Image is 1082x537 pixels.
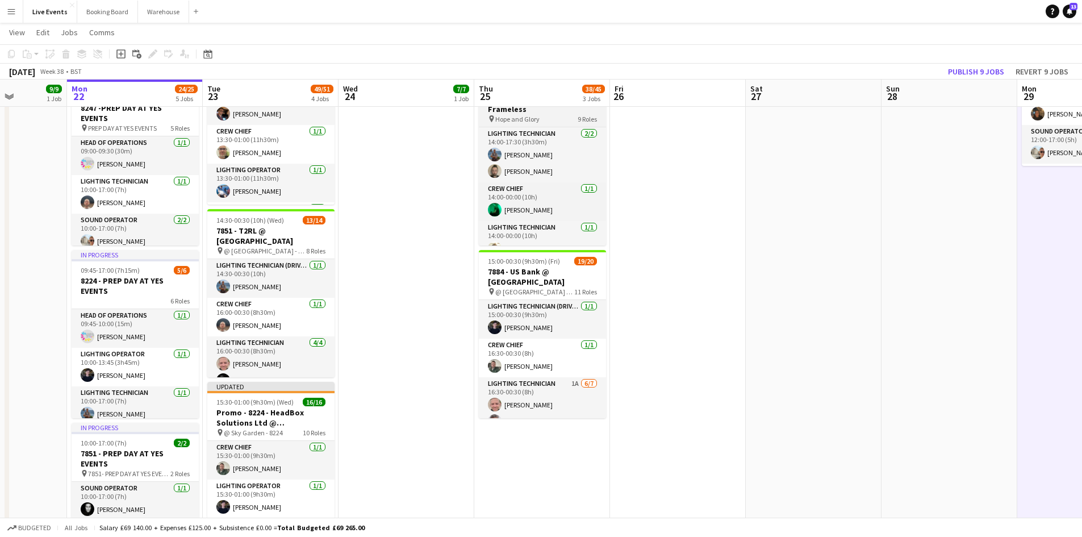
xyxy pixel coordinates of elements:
app-card-role: Head of Operations1/109:00-09:30 (30m)[PERSON_NAME] [72,136,199,175]
a: 13 [1063,5,1076,18]
app-job-card: 14:30-00:30 (10h) (Wed)13/147851 - T2RL @ [GEOGRAPHIC_DATA] @ [GEOGRAPHIC_DATA] - 78518 RolesLigh... [207,209,335,377]
h3: 7851 - PREP DAY AT YES EVENTS [72,448,199,469]
a: Edit [32,25,54,40]
div: 5 Jobs [176,94,197,103]
h3: 7851 - T2RL @ [GEOGRAPHIC_DATA] [207,226,335,246]
app-card-role: Lighting Operator1/113:30-01:00 (11h30m)[PERSON_NAME] [207,164,335,202]
button: Publish 9 jobs [943,64,1009,79]
span: 26 [613,90,624,103]
app-card-role: Lighting Operator1/110:00-13:45 (3h45m)[PERSON_NAME] [72,348,199,386]
app-job-card: 13:30-01:00 (11h30m) (Wed)18/198247 - Smart Group Limited @ [STREET_ADDRESS] ( Formerly Freemason... [207,36,335,205]
span: 15:00-00:30 (9h30m) (Fri) [488,257,560,265]
span: 13 [1070,3,1077,10]
span: 16/16 [303,398,325,406]
span: @ Sky Garden - 8224 [224,428,283,437]
span: Week 38 [37,67,66,76]
span: 2/2 [174,439,190,447]
span: @ [GEOGRAPHIC_DATA] - 7851 [224,247,306,255]
span: 15:30-01:00 (9h30m) (Wed) [216,398,294,406]
span: Total Budgeted £69 265.00 [277,523,365,532]
span: 49/51 [311,85,333,93]
span: Comms [89,27,115,38]
app-card-role: Crew Chief1/114:00-00:00 (10h)[PERSON_NAME] [479,182,606,221]
span: Tue [207,84,220,94]
button: Live Events [23,1,77,23]
span: 10:00-17:00 (7h) [81,439,127,447]
app-card-role: Lighting Technician4/416:00-00:30 (8h30m)[PERSON_NAME][PERSON_NAME] [207,336,335,424]
app-card-role: Crew Chief1/113:30-01:00 (11h30m)[PERSON_NAME] [207,125,335,164]
h3: Promo - 8224 - HeadBox Solutions Ltd @ [GEOGRAPHIC_DATA] [207,407,335,428]
span: All jobs [62,523,90,532]
span: 7/7 [453,85,469,93]
a: View [5,25,30,40]
div: [DATE] [9,66,35,77]
span: 22 [70,90,87,103]
span: 5 Roles [170,124,190,132]
div: 3 Jobs [583,94,604,103]
app-job-card: In progress09:45-17:00 (7h15m)5/68224 - PREP DAY AT YES EVENTS6 RolesHead of Operations1/109:45-1... [72,250,199,418]
div: BST [70,67,82,76]
span: Mon [72,84,87,94]
app-card-role: Sound Operator1/110:00-17:00 (7h)[PERSON_NAME] [72,482,199,521]
app-card-role: Lighting Operator1/115:30-01:00 (9h30m)[PERSON_NAME] [207,480,335,518]
app-card-role: Crew Chief1/116:00-00:30 (8h30m)[PERSON_NAME] [207,298,335,336]
span: 5/6 [174,266,190,274]
app-card-role: Crew Chief1/116:30-00:30 (8h)[PERSON_NAME] [479,339,606,377]
app-card-role: Crew Chief1/115:30-01:00 (9h30m)[PERSON_NAME] [207,441,335,480]
span: 23 [206,90,220,103]
span: 29 [1020,90,1037,103]
span: Jobs [61,27,78,38]
div: In progress [72,423,199,432]
div: Salary £69 140.00 + Expenses £125.00 + Subsistence £0.00 = [99,523,365,532]
div: 1 Job [454,94,469,103]
app-job-card: 15:00-00:30 (9h30m) (Fri)19/207884 - US Bank @ [GEOGRAPHIC_DATA] @ [GEOGRAPHIC_DATA] - 788411 Rol... [479,250,606,418]
button: Budgeted [6,522,53,534]
app-card-role: Lighting Technician1A6/716:30-00:30 (8h)[PERSON_NAME][PERSON_NAME] [479,377,606,515]
app-card-role: Sound Operator2/210:00-17:00 (7h)[PERSON_NAME] [72,214,199,269]
app-card-role: Lighting Technician (Driver)1/115:00-00:30 (9h30m)[PERSON_NAME] [479,300,606,339]
div: In progress [72,250,199,259]
span: Fri [615,84,624,94]
h3: 7884 - US Bank @ [GEOGRAPHIC_DATA] [479,267,606,287]
span: 9 Roles [578,115,597,123]
span: 24 [341,90,358,103]
h3: 8224 - PREP DAY AT YES EVENTS [72,276,199,296]
button: Warehouse [138,1,189,23]
span: 24/25 [175,85,198,93]
span: 6 Roles [170,297,190,305]
span: 11 Roles [574,288,597,296]
h3: 8247 -PREP DAY AT YES EVENTS [72,103,199,123]
span: Wed [343,84,358,94]
app-job-card: In progress09:00-17:00 (8h)6/68247 -PREP DAY AT YES EVENTS PREP DAY AT YES EVENTS5 RolesHead of O... [72,77,199,245]
span: 7851- PREP DAY AT YES EVENTS [88,469,170,478]
span: Budgeted [18,524,51,532]
span: 25 [477,90,493,103]
div: 4 Jobs [311,94,333,103]
app-card-role: Lighting Technician4/4 [207,202,335,290]
span: Hope and Glory [495,115,540,123]
span: Sat [750,84,763,94]
span: @ [GEOGRAPHIC_DATA] - 7884 [495,288,574,296]
span: Sun [886,84,900,94]
span: View [9,27,25,38]
app-card-role: Head of Operations1/109:45-10:00 (15m)[PERSON_NAME] [72,309,199,348]
span: PREP DAY AT YES EVENTS [88,124,157,132]
button: Revert 9 jobs [1011,64,1073,79]
span: 38/45 [582,85,605,93]
span: 09:45-17:00 (7h15m) [81,266,140,274]
span: 8 Roles [306,247,325,255]
span: 19/20 [574,257,597,265]
a: Comms [85,25,119,40]
app-job-card: 14:00-00:30 (10h30m) (Fri)11/158240 - Hope and Glory @ Frameless Hope and Glory9 RolesLighting Te... [479,77,606,245]
span: 10 Roles [303,428,325,437]
span: Edit [36,27,49,38]
app-card-role: Lighting Technician1/110:00-17:00 (7h)[PERSON_NAME] [72,386,199,425]
span: Thu [479,84,493,94]
div: Updated [207,382,335,391]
